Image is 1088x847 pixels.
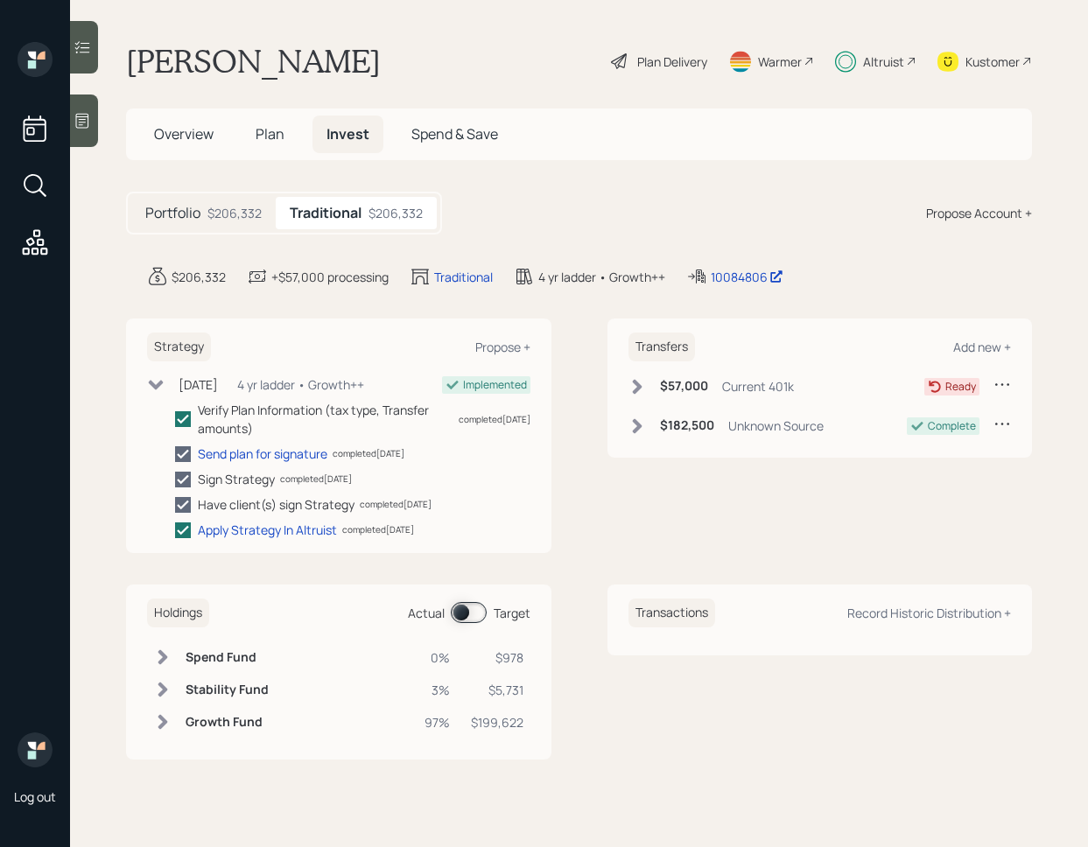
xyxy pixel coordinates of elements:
div: completed [DATE] [360,498,432,511]
h6: $182,500 [660,418,714,433]
div: Log out [14,788,56,805]
div: 10084806 [711,268,783,286]
div: completed [DATE] [342,523,414,536]
img: retirable_logo.png [18,732,53,767]
div: Current 401k [722,377,794,395]
h1: [PERSON_NAME] [126,42,381,80]
h6: Holdings [147,598,209,627]
span: Spend & Save [411,124,498,143]
div: [DATE] [179,375,218,394]
div: Add new + [953,339,1011,355]
span: Overview [154,124,214,143]
div: Traditional [434,268,493,286]
h5: Portfolio [145,205,200,221]
div: Verify Plan Information (tax type, Transfer amounts) [198,401,453,437]
h6: Strategy [147,332,211,361]
div: Plan Delivery [637,52,707,71]
div: 3% [425,681,450,699]
h6: Spend Fund [186,650,269,665]
div: $5,731 [471,681,523,699]
span: Invest [326,124,369,143]
div: Target [494,604,530,622]
h6: Stability Fund [186,682,269,697]
div: Propose + [475,339,530,355]
div: Altruist [863,52,904,71]
div: Actual [408,604,445,622]
div: 4 yr ladder • Growth++ [538,268,665,286]
div: completed [DATE] [459,413,530,426]
div: Have client(s) sign Strategy [198,495,354,514]
div: $206,332 [172,268,226,286]
div: 0% [425,648,450,667]
div: Apply Strategy In Altruist [198,521,337,539]
div: completed [DATE] [280,472,352,486]
div: $206,332 [369,204,423,222]
div: +$57,000 processing [271,268,389,286]
h6: Transactions [628,598,715,627]
div: Record Historic Distribution + [847,605,1011,621]
div: Propose Account + [926,204,1032,222]
div: Kustomer [965,52,1020,71]
div: Ready [945,379,976,395]
div: Implemented [463,377,527,393]
div: Unknown Source [728,416,824,435]
div: Send plan for signature [198,444,327,463]
span: Plan [256,124,284,143]
div: $206,332 [207,204,262,222]
h6: Transfers [628,332,695,361]
div: 4 yr ladder • Growth++ [237,375,364,394]
div: $199,622 [471,713,523,731]
div: Complete [928,418,976,434]
h5: Traditional [290,205,361,221]
div: $978 [471,648,523,667]
h6: Growth Fund [186,715,269,730]
h6: $57,000 [660,379,708,394]
div: 97% [425,713,450,731]
div: Warmer [758,52,802,71]
div: completed [DATE] [333,447,404,460]
div: Sign Strategy [198,470,275,488]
